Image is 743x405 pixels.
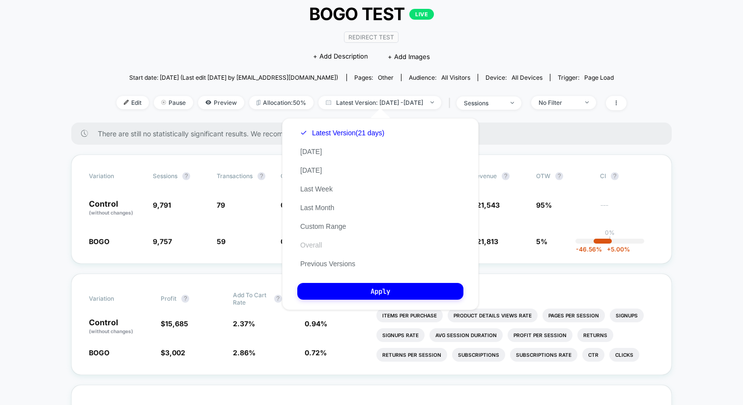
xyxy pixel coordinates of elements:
[512,74,543,81] span: all devices
[181,295,189,303] button: ?
[376,348,447,362] li: Returns Per Session
[585,101,589,103] img: end
[161,100,166,105] img: end
[124,100,129,105] img: edit
[609,236,611,244] p: |
[89,348,110,357] span: BOGO
[182,172,190,180] button: ?
[409,74,470,81] div: Audience:
[582,348,604,362] li: Ctr
[378,74,394,81] span: other
[430,101,434,103] img: end
[611,172,619,180] button: ?
[577,328,613,342] li: Returns
[610,309,644,322] li: Signups
[154,96,193,109] span: Pause
[233,348,256,357] span: 2.86 %
[153,201,171,209] span: 9,791
[429,328,503,342] li: Avg Session Duration
[536,237,547,246] span: 5%
[297,166,325,175] button: [DATE]
[297,128,387,137] button: Latest Version(21 days)
[313,52,368,62] span: + Add Description
[609,348,639,362] li: Clicks
[607,246,611,253] span: +
[98,129,652,138] span: There are still no statistically significant results. We recommend waiting a few more days
[584,74,614,81] span: Page Load
[165,319,188,328] span: 15,685
[318,96,441,109] span: Latest Version: [DATE] - [DATE]
[89,291,143,306] span: Variation
[344,31,399,43] span: Redirect Test
[376,328,425,342] li: Signups Rate
[448,309,538,322] li: Product Details Views Rate
[217,201,225,209] span: 79
[89,318,151,335] p: Control
[539,99,578,106] div: No Filter
[297,241,325,249] button: Overall
[326,100,331,105] img: calendar
[198,96,244,109] span: Preview
[600,172,654,180] span: CI
[257,100,260,105] img: rebalance
[165,348,185,357] span: 3,002
[576,246,602,253] span: -46.56 %
[305,319,327,328] span: 0.94 %
[297,222,349,231] button: Custom Range
[89,172,143,180] span: Variation
[233,319,255,328] span: 2.37 %
[297,203,337,212] button: Last Month
[536,172,590,180] span: OTW
[217,237,226,246] span: 59
[478,74,550,81] span: Device:
[376,291,654,299] p: Would like to see more reports?
[89,210,133,216] span: (without changes)
[89,237,110,246] span: BOGO
[602,246,630,253] span: 5.00 %
[153,172,177,180] span: Sessions
[502,172,510,180] button: ?
[555,172,563,180] button: ?
[388,53,430,61] span: + Add Images
[297,147,325,156] button: [DATE]
[297,185,336,193] button: Last Week
[446,96,457,110] span: |
[257,172,265,180] button: ?
[510,348,577,362] li: Subscriptions Rate
[605,229,615,236] p: 0%
[536,201,552,209] span: 95%
[217,172,253,180] span: Transactions
[161,295,176,302] span: Profit
[297,259,358,268] button: Previous Versions
[89,328,133,334] span: (without changes)
[297,283,463,300] button: Apply
[508,328,572,342] li: Profit Per Session
[161,319,188,328] span: $
[161,348,185,357] span: $
[305,348,327,357] span: 0.72 %
[153,237,172,246] span: 9,757
[89,200,143,217] p: Control
[116,96,149,109] span: Edit
[354,74,394,81] div: Pages:
[600,202,654,217] span: ---
[511,102,514,104] img: end
[558,74,614,81] div: Trigger:
[452,348,505,362] li: Subscriptions
[142,3,601,24] span: BOGO TEST
[543,309,605,322] li: Pages Per Session
[249,96,314,109] span: Allocation: 50%
[464,99,503,107] div: sessions
[129,74,338,81] span: Start date: [DATE] (Last edit [DATE] by [EMAIL_ADDRESS][DOMAIN_NAME])
[233,291,269,306] span: Add To Cart Rate
[441,74,470,81] span: All Visitors
[409,9,434,20] p: LIVE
